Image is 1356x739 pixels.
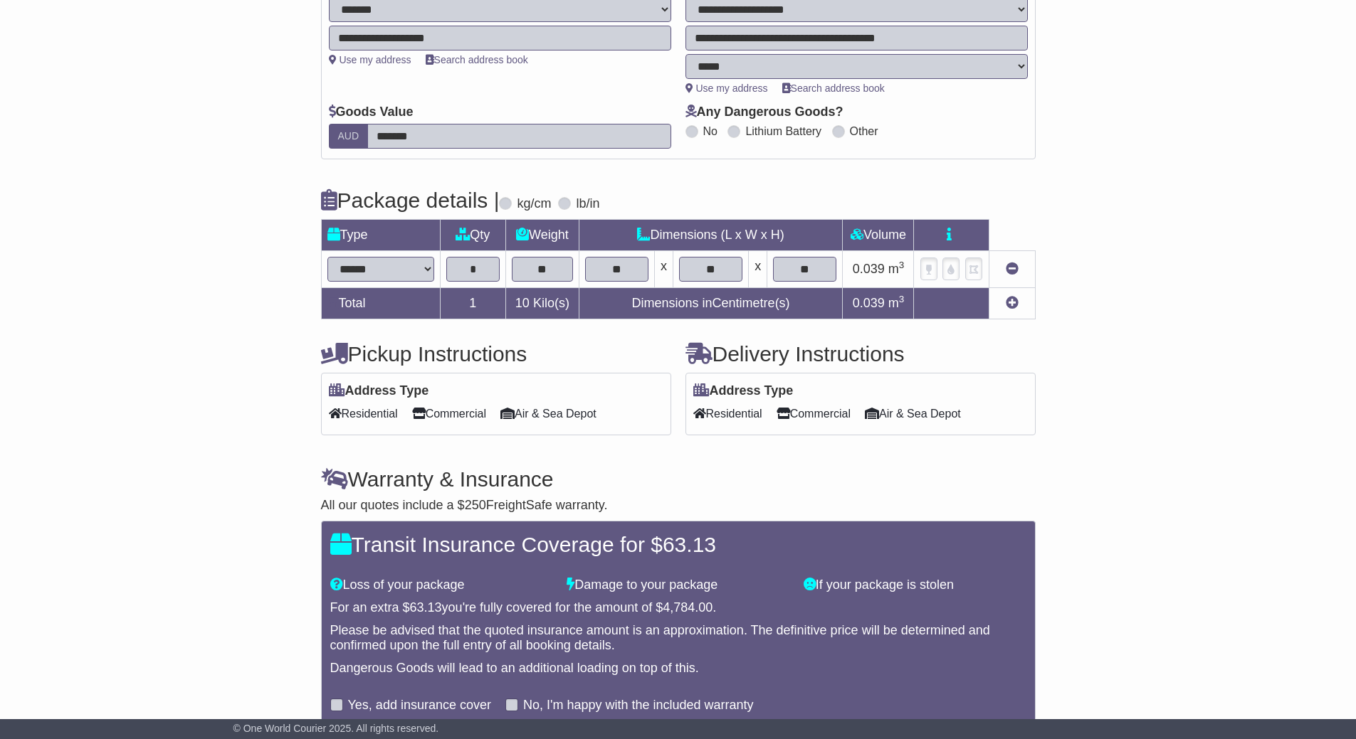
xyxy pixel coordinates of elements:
[330,533,1026,556] h4: Transit Insurance Coverage for $
[1006,296,1019,310] a: Add new item
[330,600,1026,616] div: For an extra $ you're fully covered for the amount of $ .
[321,342,671,366] h4: Pickup Instructions
[412,403,486,425] span: Commercial
[321,188,500,212] h4: Package details |
[330,623,1026,654] div: Please be advised that the quoted insurance amount is an approximation. The definitive price will...
[888,262,905,276] span: m
[745,124,821,138] label: Lithium Battery
[321,288,440,319] td: Total
[899,294,905,304] sup: 3
[797,578,1034,593] div: If your package is stolen
[685,105,843,120] label: Any Dangerous Goods?
[663,533,716,556] span: 63.13
[843,220,914,251] td: Volume
[1006,262,1019,276] a: Remove this item
[865,403,961,425] span: Air & Sea Depot
[440,288,506,319] td: 1
[329,54,411,65] a: Use my address
[853,296,885,310] span: 0.039
[685,342,1036,366] h4: Delivery Instructions
[323,578,560,593] div: Loss of your package
[899,260,905,270] sup: 3
[410,600,442,615] span: 63.13
[888,296,905,310] span: m
[685,83,768,94] a: Use my address
[330,661,1026,676] div: Dangerous Goods will lead to an additional loading on top of this.
[749,251,767,288] td: x
[654,251,673,288] td: x
[576,196,599,212] label: lb/in
[348,698,491,713] label: Yes, add insurance cover
[329,403,398,425] span: Residential
[426,54,528,65] a: Search address book
[515,296,530,310] span: 10
[703,124,718,138] label: No
[500,403,596,425] span: Air & Sea Depot
[663,600,713,615] span: 4,784.00
[853,262,885,276] span: 0.039
[329,124,369,149] label: AUD
[850,124,878,138] label: Other
[782,83,885,94] a: Search address book
[523,698,754,713] label: No, I'm happy with the included warranty
[559,578,797,593] div: Damage to your package
[579,220,843,251] td: Dimensions (L x W x H)
[506,288,579,319] td: Kilo(s)
[579,288,843,319] td: Dimensions in Centimetre(s)
[329,383,429,399] label: Address Type
[440,220,506,251] td: Qty
[465,498,486,512] span: 250
[321,498,1036,514] div: All our quotes include a $ FreightSafe warranty.
[777,403,851,425] span: Commercial
[693,403,762,425] span: Residential
[233,723,439,734] span: © One World Courier 2025. All rights reserved.
[329,105,414,120] label: Goods Value
[506,220,579,251] td: Weight
[321,220,440,251] td: Type
[321,467,1036,491] h4: Warranty & Insurance
[693,383,794,399] label: Address Type
[517,196,551,212] label: kg/cm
